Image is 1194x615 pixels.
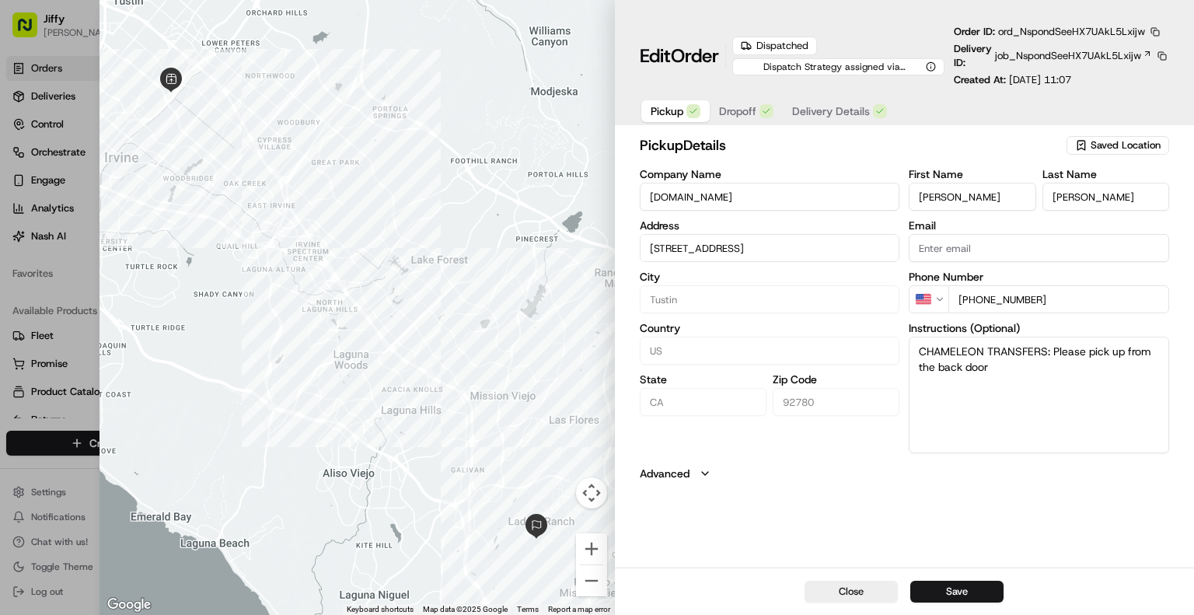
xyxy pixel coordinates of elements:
[347,604,414,615] button: Keyboard shortcuts
[1009,73,1071,86] span: [DATE] 11:07
[948,285,1169,313] input: Enter phone number
[909,234,1169,262] input: Enter email
[640,466,1169,481] button: Advanced
[909,220,1169,231] label: Email
[995,49,1141,63] span: job_NspondSeeHX7UAkL5Lxijw
[1042,183,1169,211] input: Enter last name
[423,605,508,613] span: Map data ©2025 Google
[576,533,607,564] button: Zoom in
[103,595,155,615] img: Google
[741,61,923,73] span: Dispatch Strategy assigned via Automation
[773,388,899,416] input: Enter zip code
[1042,169,1169,180] label: Last Name
[640,271,900,282] label: City
[671,44,719,68] span: Order
[909,271,1169,282] label: Phone Number
[640,374,766,385] label: State
[1091,138,1161,152] span: Saved Location
[732,58,944,75] button: Dispatch Strategy assigned via Automation
[640,337,900,365] input: Enter country
[954,42,1169,70] div: Delivery ID:
[576,477,607,508] button: Map camera controls
[719,103,756,119] span: Dropoff
[548,605,610,613] a: Report a map error
[732,37,817,55] div: Dispatched
[909,323,1169,334] label: Instructions (Optional)
[909,169,1035,180] label: First Name
[517,605,539,613] a: Terms (opens in new tab)
[576,565,607,596] button: Zoom out
[640,234,900,262] input: 3002 Dow Ave #410, Tustin, CA 92780, USA
[909,337,1169,453] textarea: CHAMELEON TRANSFERS: Please pick up from the back door
[995,49,1152,63] a: job_NspondSeeHX7UAkL5Lxijw
[640,135,1063,156] h2: pickup Details
[640,44,719,68] h1: Edit
[103,595,155,615] a: Open this area in Google Maps (opens a new window)
[640,183,900,211] input: Enter company name
[792,103,870,119] span: Delivery Details
[910,581,1004,603] button: Save
[773,374,899,385] label: Zip Code
[1067,135,1169,156] button: Saved Location
[640,169,900,180] label: Company Name
[651,103,683,119] span: Pickup
[640,388,766,416] input: Enter state
[640,285,900,313] input: Enter city
[640,220,900,231] label: Address
[640,323,900,334] label: Country
[805,581,898,603] button: Close
[954,73,1071,87] p: Created At:
[640,466,690,481] label: Advanced
[909,183,1035,211] input: Enter first name
[954,25,1145,39] p: Order ID:
[998,25,1145,38] span: ord_NspondSeeHX7UAkL5Lxijw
